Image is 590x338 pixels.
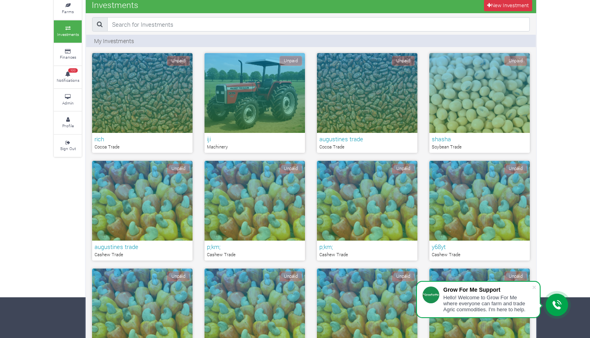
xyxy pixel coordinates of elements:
[167,271,190,281] span: Unpaid
[68,68,78,73] span: 100
[319,135,415,142] h6: augustines trade
[94,135,190,142] h6: rich
[279,164,302,174] span: Unpaid
[205,161,305,261] a: Unpaid p;km; Cashew Trade
[54,66,82,88] a: 100 Notifications
[207,135,303,142] h6: iji
[167,164,190,174] span: Unpaid
[94,243,190,250] h6: augustines trade
[504,164,527,174] span: Unpaid
[432,144,527,150] p: Soybean Trade
[107,17,530,32] input: Search for Investments
[432,135,527,142] h6: shasha
[504,271,527,281] span: Unpaid
[392,164,415,174] span: Unpaid
[207,144,303,150] p: Machinery
[54,89,82,111] a: Admin
[167,56,190,66] span: Unpaid
[279,271,302,281] span: Unpaid
[62,123,74,128] small: Profile
[92,161,193,261] a: Unpaid augustines trade Cashew Trade
[207,243,303,250] h6: p;km;
[317,53,417,153] a: Unpaid augustines trade Cocoa Trade
[60,54,76,60] small: Finances
[443,295,532,312] div: Hello! Welcome to Grow For Me where everyone can farm and trade Agric commodities. I'm here to help.
[54,112,82,134] a: Profile
[54,20,82,42] a: Investments
[207,251,303,258] p: Cashew Trade
[392,56,415,66] span: Unpaid
[279,56,302,66] span: Unpaid
[62,9,74,14] small: Farms
[504,56,527,66] span: Unpaid
[432,251,527,258] p: Cashew Trade
[57,32,79,37] small: Investments
[92,53,193,153] a: Unpaid rich Cocoa Trade
[392,271,415,281] span: Unpaid
[60,146,76,151] small: Sign Out
[94,37,134,45] p: My Investments
[317,161,417,261] a: Unpaid p;km; Cashew Trade
[62,100,74,106] small: Admin
[319,144,415,150] p: Cocoa Trade
[429,161,530,261] a: Unpaid y68yt Cashew Trade
[57,77,79,83] small: Notifications
[432,243,527,250] h6: y68yt
[94,251,190,258] p: Cashew Trade
[443,287,532,293] div: Grow For Me Support
[205,53,305,153] a: Unpaid iji Machinery
[54,135,82,157] a: Sign Out
[94,144,190,150] p: Cocoa Trade
[319,243,415,250] h6: p;km;
[429,53,530,153] a: Unpaid shasha Soybean Trade
[54,43,82,65] a: Finances
[319,251,415,258] p: Cashew Trade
